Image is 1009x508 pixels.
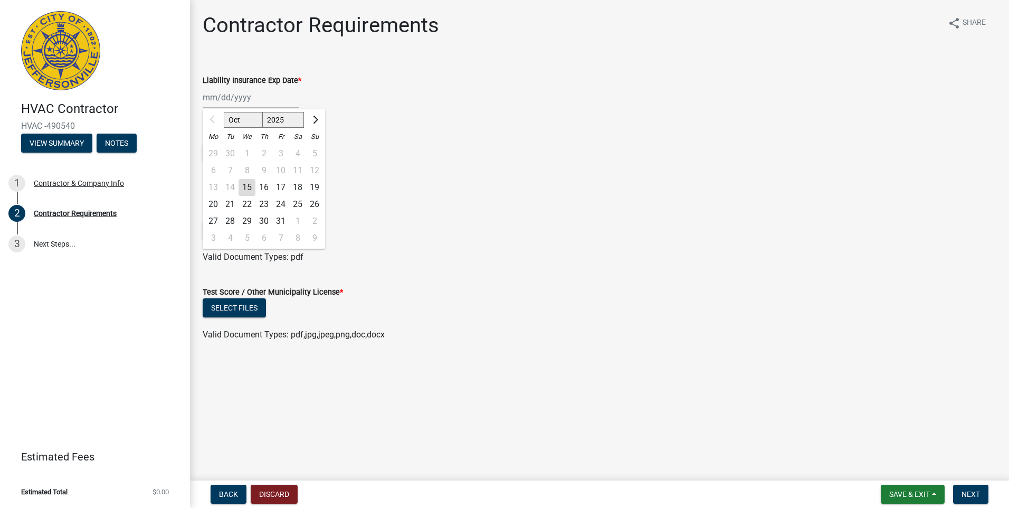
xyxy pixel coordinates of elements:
div: 4 [222,230,239,247]
button: Select files [203,298,266,317]
div: 28 [222,213,239,230]
div: 3 [205,230,222,247]
button: View Summary [21,134,92,153]
div: Mo [205,128,222,145]
div: Tu [222,128,239,145]
div: Thursday, October 30, 2025 [255,213,272,230]
a: Estimated Fees [8,446,173,467]
div: 2 [8,205,25,222]
button: Back [211,485,246,504]
label: Test Score / Other Municipality License [203,289,343,296]
div: Monday, October 20, 2025 [205,196,222,213]
div: 31 [272,213,289,230]
div: Sunday, November 9, 2025 [306,230,323,247]
div: Contractor Requirements [34,210,117,217]
div: Monday, November 3, 2025 [205,230,222,247]
div: 16 [255,179,272,196]
div: Friday, October 24, 2025 [272,196,289,213]
div: Friday, October 17, 2025 [272,179,289,196]
div: Wednesday, October 22, 2025 [239,196,255,213]
span: Save & Exit [889,490,930,498]
button: Discard [251,485,298,504]
input: mm/dd/yyyy [203,87,299,108]
div: 15 [239,179,255,196]
div: Saturday, October 18, 2025 [289,179,306,196]
div: Th [255,128,272,145]
div: Friday, October 31, 2025 [272,213,289,230]
div: 7 [272,230,289,247]
img: City of Jeffersonville, Indiana [21,11,100,90]
div: Tuesday, October 28, 2025 [222,213,239,230]
div: 9 [306,230,323,247]
div: Friday, November 7, 2025 [272,230,289,247]
div: We [239,128,255,145]
div: 1 [289,213,306,230]
div: 22 [239,196,255,213]
div: 18 [289,179,306,196]
div: Saturday, October 25, 2025 [289,196,306,213]
span: Back [219,490,238,498]
div: Thursday, October 23, 2025 [255,196,272,213]
span: Valid Document Types: pdf,jpg,jpeg,png,doc,docx [203,330,385,340]
span: Estimated Total [21,488,68,495]
div: 29 [239,213,255,230]
div: 27 [205,213,222,230]
div: 23 [255,196,272,213]
div: Monday, October 27, 2025 [205,213,222,230]
div: Wednesday, October 15, 2025 [239,179,255,196]
span: $0.00 [153,488,169,495]
div: 5 [239,230,255,247]
div: Thursday, October 16, 2025 [255,179,272,196]
div: Saturday, November 8, 2025 [289,230,306,247]
span: HVAC -490540 [21,121,169,131]
div: Wednesday, October 29, 2025 [239,213,255,230]
div: 24 [272,196,289,213]
div: 19 [306,179,323,196]
wm-modal-confirm: Notes [97,139,137,148]
div: 17 [272,179,289,196]
h4: HVAC Contractor [21,101,182,117]
div: 26 [306,196,323,213]
div: Contractor & Company Info [34,180,124,187]
div: 2 [306,213,323,230]
span: Next [962,490,980,498]
div: Sunday, October 19, 2025 [306,179,323,196]
select: Select year [262,112,304,128]
div: Tuesday, October 21, 2025 [222,196,239,213]
span: Share [963,17,986,30]
div: 25 [289,196,306,213]
div: Saturday, November 1, 2025 [289,213,306,230]
h1: Contractor Requirements [203,13,439,38]
select: Select month [224,112,262,128]
div: Sunday, October 26, 2025 [306,196,323,213]
div: Sunday, November 2, 2025 [306,213,323,230]
div: 1 [8,175,25,192]
button: Save & Exit [881,485,945,504]
div: Thursday, November 6, 2025 [255,230,272,247]
div: 20 [205,196,222,213]
button: Next [953,485,988,504]
div: Wednesday, November 5, 2025 [239,230,255,247]
div: 21 [222,196,239,213]
button: shareShare [939,13,994,33]
div: Tuesday, November 4, 2025 [222,230,239,247]
label: Liability Insurance Exp Date [203,77,301,84]
button: Next month [308,111,321,128]
div: Sa [289,128,306,145]
i: share [948,17,960,30]
wm-modal-confirm: Summary [21,139,92,148]
div: Fr [272,128,289,145]
div: 8 [289,230,306,247]
button: Notes [97,134,137,153]
span: Valid Document Types: pdf [203,252,303,262]
div: Su [306,128,323,145]
div: 30 [255,213,272,230]
div: 3 [8,236,25,252]
div: 6 [255,230,272,247]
